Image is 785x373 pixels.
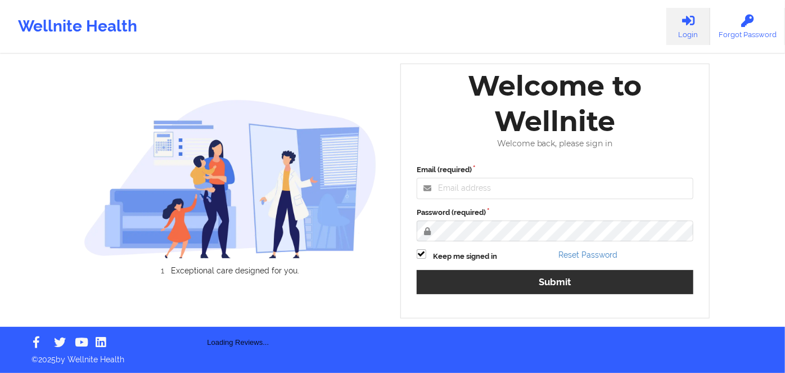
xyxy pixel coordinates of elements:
[417,164,693,176] label: Email (required)
[433,251,497,262] label: Keep me signed in
[666,8,710,45] a: Login
[24,346,761,365] p: © 2025 by Wellnite Health
[417,270,693,294] button: Submit
[559,250,618,259] a: Reset Password
[84,99,377,258] img: wellnite-auth-hero_200.c722682e.png
[409,139,701,149] div: Welcome back, please sign in
[710,8,785,45] a: Forgot Password
[409,68,701,139] div: Welcome to Wellnite
[84,294,393,348] div: Loading Reviews...
[93,266,377,275] li: Exceptional care designed for you.
[417,178,693,199] input: Email address
[417,207,693,218] label: Password (required)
